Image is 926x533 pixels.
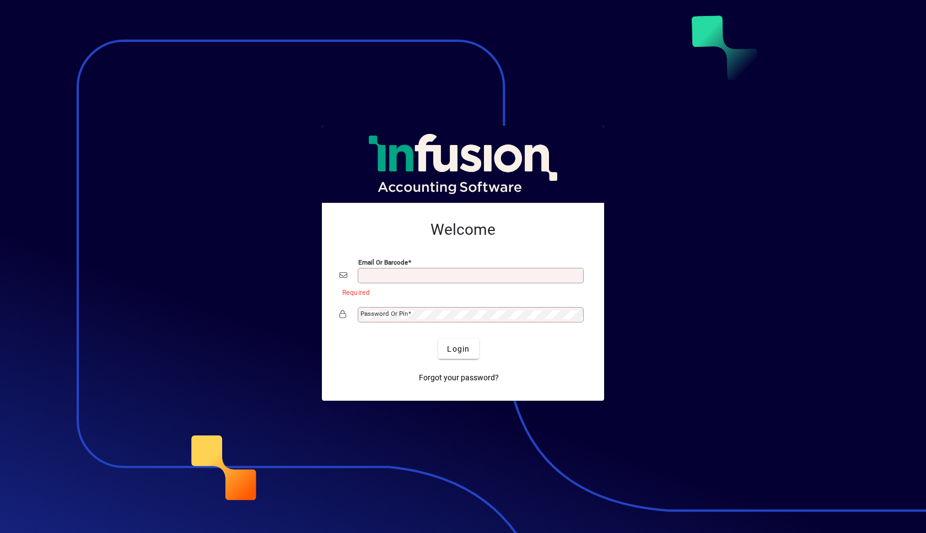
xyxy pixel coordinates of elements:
span: Forgot your password? [419,372,499,384]
mat-label: Email or Barcode [358,259,408,266]
mat-error: Required [342,286,578,298]
h2: Welcome [340,220,586,239]
span: Login [447,343,470,355]
mat-label: Password or Pin [360,310,408,317]
a: Forgot your password? [414,368,503,387]
button: Login [438,339,478,359]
